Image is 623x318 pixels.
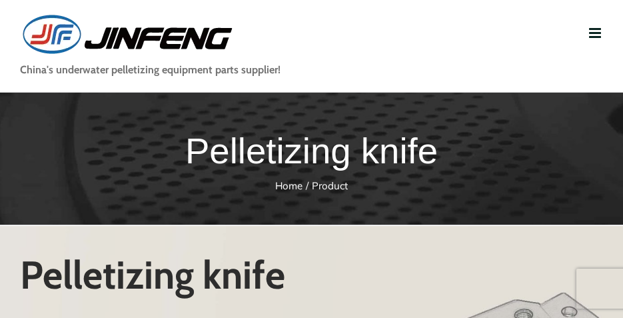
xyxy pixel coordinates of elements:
h1: Pelletizing knife [20,124,603,179]
h3: China's underwater pelletizing equipment parts supplier! [20,62,281,78]
img: JINFENG Logo [20,13,235,55]
a: JINFENG Logo [20,13,457,55]
a: Home [275,179,303,192]
nav: Breadcrumb [20,179,603,194]
a: Product [312,179,348,192]
h2: Pelletizing knife [20,254,360,297]
a: Toggle mobile menu [589,26,603,40]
